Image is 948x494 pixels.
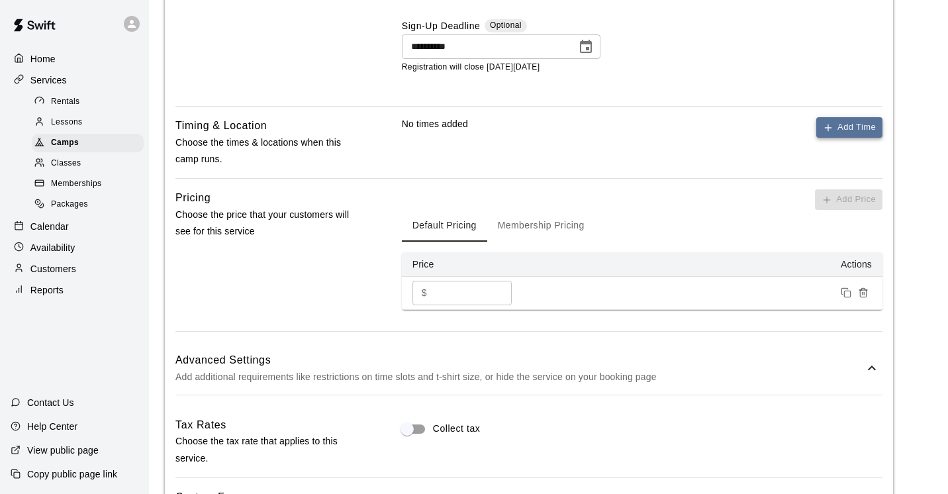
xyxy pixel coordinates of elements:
[487,210,595,242] button: Membership Pricing
[27,396,74,409] p: Contact Us
[32,195,144,214] div: Packages
[402,61,882,74] p: Registration will close [DATE][DATE]
[32,113,144,132] div: Lessons
[30,241,75,254] p: Availability
[30,52,56,66] p: Home
[32,134,144,152] div: Camps
[32,93,144,111] div: Rentals
[27,444,99,457] p: View public page
[402,210,487,242] button: Default Pricing
[175,117,267,134] h6: Timing & Location
[175,352,864,369] h6: Advanced Settings
[573,34,599,60] button: Choose date, selected date is Nov 10, 2025
[11,49,138,69] a: Home
[30,262,76,275] p: Customers
[816,117,882,138] button: Add Time
[51,116,83,129] span: Lessons
[27,468,117,481] p: Copy public page link
[32,154,144,173] div: Classes
[32,133,149,154] a: Camps
[11,217,138,236] a: Calendar
[175,189,211,207] h6: Pricing
[30,74,67,87] p: Services
[422,286,427,300] p: $
[30,220,69,233] p: Calendar
[855,284,872,301] button: Remove price
[402,252,534,277] th: Price
[51,157,81,170] span: Classes
[402,19,481,34] label: Sign-Up Deadline
[175,134,359,168] p: Choose the times & locations when this camp runs.
[402,117,468,138] p: No times added
[534,252,882,277] th: Actions
[51,177,101,191] span: Memberships
[32,112,149,132] a: Lessons
[11,238,138,258] a: Availability
[175,433,359,466] p: Choose the tax rate that applies to this service.
[11,259,138,279] a: Customers
[30,283,64,297] p: Reports
[51,95,80,109] span: Rentals
[32,175,144,193] div: Memberships
[32,154,149,174] a: Classes
[175,207,359,240] p: Choose the price that your customers will see for this service
[175,369,864,385] p: Add additional requirements like restrictions on time slots and t-shirt size, or hide the service...
[837,284,855,301] button: Duplicate price
[11,70,138,90] a: Services
[11,280,138,300] a: Reports
[175,417,226,434] h6: Tax Rates
[433,422,481,436] span: Collect tax
[51,136,79,150] span: Camps
[27,420,77,433] p: Help Center
[175,342,882,395] div: Advanced SettingsAdd additional requirements like restrictions on time slots and t-shirt size, or...
[490,21,522,30] span: Optional
[32,174,149,195] a: Memberships
[32,91,149,112] a: Rentals
[32,195,149,215] a: Packages
[51,198,88,211] span: Packages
